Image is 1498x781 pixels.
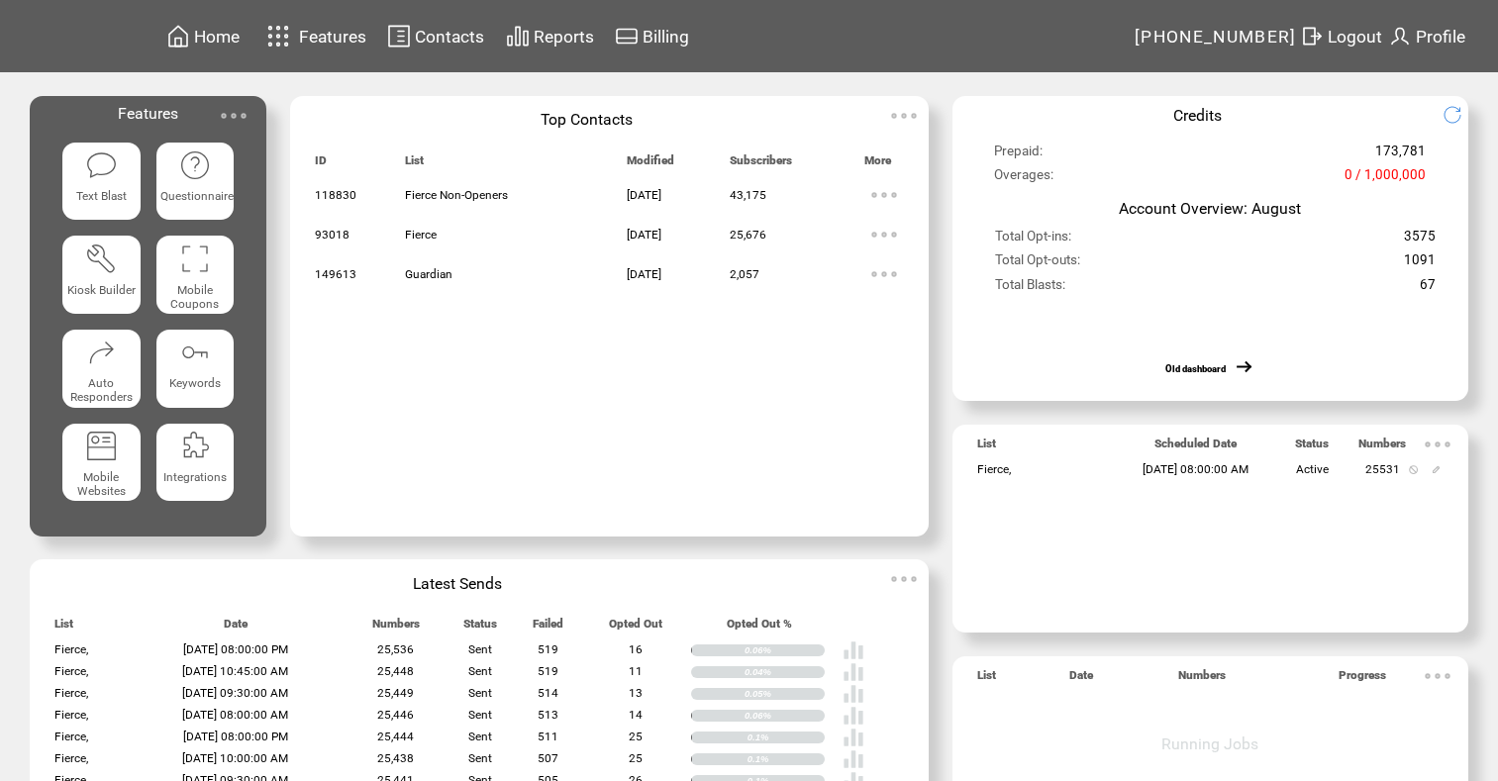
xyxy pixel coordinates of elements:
[1385,21,1468,51] a: Profile
[730,188,766,202] span: 43,175
[194,27,240,47] span: Home
[1339,668,1386,691] span: Progress
[85,149,117,181] img: text-blast.svg
[1295,437,1329,459] span: Status
[54,751,88,765] span: Fierce,
[156,143,235,221] a: Questionnaire
[1296,462,1329,476] span: Active
[54,617,73,639] span: List
[166,24,190,49] img: home.svg
[299,27,366,47] span: Features
[884,96,924,136] img: ellypsis.svg
[54,708,88,722] span: Fierce,
[224,617,248,639] span: Date
[977,462,1011,476] span: Fierce,
[1154,437,1237,459] span: Scheduled Date
[182,664,288,678] span: [DATE] 10:45:00 AM
[54,642,88,656] span: Fierce,
[1418,425,1457,464] img: ellypsis.svg
[258,17,370,55] a: Features
[377,751,414,765] span: 25,438
[612,21,692,51] a: Billing
[156,330,235,408] a: Keywords
[1143,462,1248,476] span: [DATE] 08:00:00 AM
[468,730,492,743] span: Sent
[730,267,759,281] span: 2,057
[377,642,414,656] span: 25,536
[85,430,117,461] img: mobile-websites.svg
[884,559,924,599] img: ellypsis.svg
[843,683,864,705] img: poll%20-%20white.svg
[1365,462,1400,476] span: 25531
[1173,106,1222,125] span: Credits
[745,644,825,656] div: 0.06%
[183,730,288,743] span: [DATE] 08:00:00 PM
[160,189,234,203] span: Questionnaire
[468,686,492,700] span: Sent
[643,27,689,47] span: Billing
[315,188,356,202] span: 118830
[372,617,420,639] span: Numbers
[463,617,497,639] span: Status
[377,664,414,678] span: 25,448
[1069,668,1093,691] span: Date
[730,153,792,176] span: Subscribers
[1297,21,1385,51] a: Logout
[995,277,1065,301] span: Total Blasts:
[538,642,558,656] span: 519
[748,753,825,765] div: 0.1%
[843,748,864,770] img: poll%20-%20white.svg
[629,708,643,722] span: 14
[118,104,178,123] span: Features
[384,21,487,51] a: Contacts
[62,424,141,502] a: Mobile Websites
[1416,27,1465,47] span: Profile
[1375,144,1426,167] span: 173,781
[538,664,558,678] span: 519
[54,686,88,700] span: Fierce,
[387,24,411,49] img: contacts.svg
[1409,465,1418,474] img: notallowed.svg
[994,144,1043,167] span: Prepaid:
[1404,229,1436,252] span: 3575
[405,188,508,202] span: Fierce Non-Openers
[377,686,414,700] span: 25,449
[745,688,825,700] div: 0.05%
[315,228,350,242] span: 93018
[405,228,437,242] span: Fierce
[468,708,492,722] span: Sent
[413,574,502,593] span: Latest Sends
[1443,105,1477,125] img: refresh.png
[864,254,904,294] img: ellypsis.svg
[541,110,633,129] span: Top Contacts
[727,617,792,639] span: Opted Out %
[1119,199,1301,218] span: Account Overview: August
[1388,24,1412,49] img: profile.svg
[468,642,492,656] span: Sent
[730,228,766,242] span: 25,676
[864,175,904,215] img: ellypsis.svg
[533,617,563,639] span: Failed
[62,236,141,314] a: Kiosk Builder
[1161,734,1258,753] span: Running Jobs
[405,267,452,281] span: Guardian
[745,666,825,678] div: 0.04%
[62,330,141,408] a: Auto Responders
[179,337,211,368] img: keywords.svg
[1420,277,1436,301] span: 67
[745,710,825,722] div: 0.06%
[67,283,136,297] span: Kiosk Builder
[183,642,288,656] span: [DATE] 08:00:00 PM
[629,642,643,656] span: 16
[76,189,127,203] span: Text Blast
[170,283,219,311] span: Mobile Coupons
[864,153,891,176] span: More
[994,167,1053,191] span: Overages:
[1165,363,1226,374] a: Old dashboard
[1345,167,1426,191] span: 0 / 1,000,000
[629,751,643,765] span: 25
[1328,27,1382,47] span: Logout
[163,21,243,51] a: Home
[627,267,661,281] span: [DATE]
[62,143,141,221] a: Text Blast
